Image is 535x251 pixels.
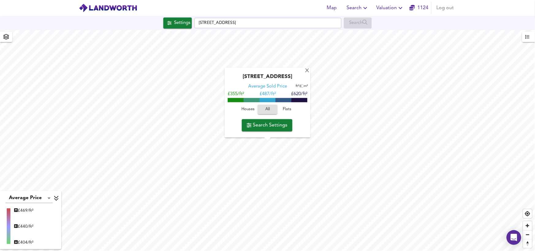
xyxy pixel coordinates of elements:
[305,68,310,74] div: X
[409,2,429,14] button: 1124
[523,239,532,248] button: Reset bearing to north
[14,207,33,214] div: £ 469/ft²
[228,92,244,97] span: £355/ft²
[291,92,307,97] span: £620/ft²
[344,2,371,14] button: Search
[279,106,295,113] span: Flats
[344,17,372,29] div: Enable a Source before running a Search
[376,4,404,12] span: Valuation
[238,105,258,114] button: Houses
[163,17,192,29] button: Settings
[174,19,190,27] div: Settings
[436,4,454,12] span: Log out
[507,230,521,245] div: Open Intercom Messenger
[322,2,342,14] button: Map
[258,105,277,114] button: All
[163,17,192,29] div: Click to configure Search Settings
[409,4,428,12] a: 1124
[523,230,532,239] button: Zoom out
[304,85,308,88] span: m²
[14,239,33,245] div: £ 404/ft²
[434,2,456,14] button: Log out
[523,209,532,218] button: Find my location
[374,2,407,14] button: Valuation
[79,3,137,13] img: logo
[248,84,287,90] div: Average Sold Price
[194,18,341,28] input: Enter a location...
[296,85,299,88] span: ft²
[242,119,292,131] button: Search Settings
[240,106,256,113] span: Houses
[324,4,339,12] span: Map
[260,92,276,97] span: £ 487/ft²
[14,223,33,230] div: £ 440/ft²
[277,105,297,114] button: Flats
[6,193,53,203] div: Average Price
[523,221,532,230] button: Zoom in
[247,121,287,129] span: Search Settings
[228,74,307,84] div: [STREET_ADDRESS]
[347,4,369,12] span: Search
[261,106,274,113] span: All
